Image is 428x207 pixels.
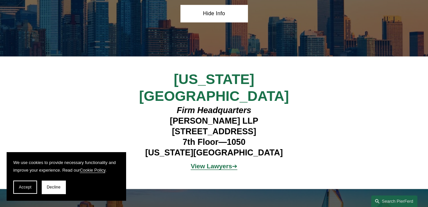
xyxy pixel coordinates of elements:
strong: View Lawyers [191,163,232,170]
a: Hide Info [180,5,248,22]
span: Decline [47,185,61,189]
section: Cookie banner [7,152,126,200]
h4: [PERSON_NAME] LLP [STREET_ADDRESS] 7th Floor—1050 [US_STATE][GEOGRAPHIC_DATA] [130,105,298,158]
span: Accept [19,185,31,189]
em: Firm Headquarters [177,105,251,115]
span: ➔ [191,163,237,170]
p: We use cookies to provide necessary functionality and improve your experience. Read our . [13,159,119,174]
button: Decline [42,181,66,194]
a: Search this site [371,195,417,207]
span: [US_STATE][GEOGRAPHIC_DATA] [139,71,289,104]
button: Accept [13,181,37,194]
a: View Lawyers➔ [191,163,237,170]
a: Cookie Policy [80,168,105,173]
